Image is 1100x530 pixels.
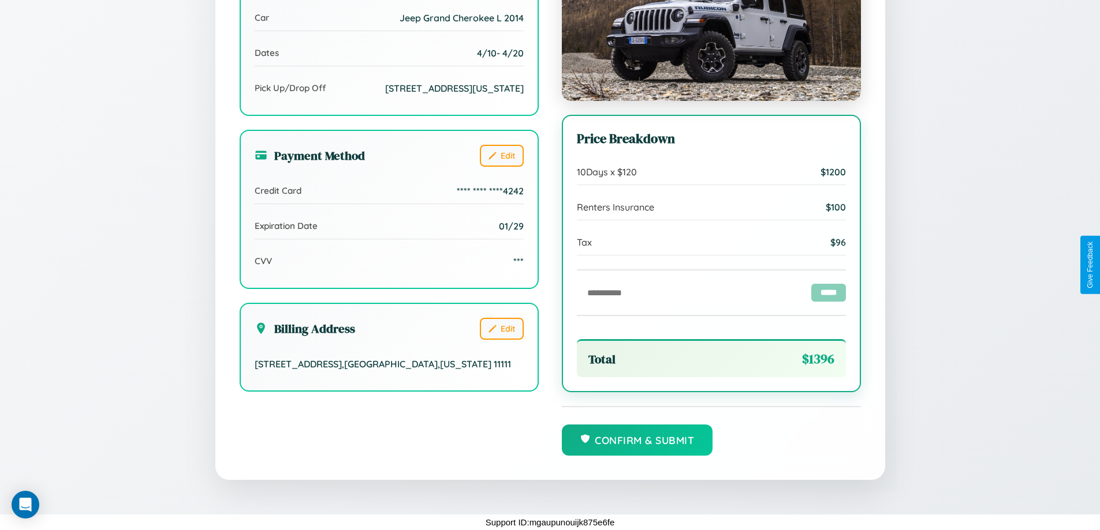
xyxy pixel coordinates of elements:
button: Edit [480,318,524,340]
span: Pick Up/Drop Off [255,82,326,93]
span: Jeep Grand Cherokee L 2014 [400,12,524,24]
span: $ 100 [826,201,846,213]
span: Tax [577,236,592,248]
span: $ 1200 [821,166,846,178]
h3: Billing Address [255,320,355,337]
span: 10 Days x $ 120 [577,166,637,178]
p: Support ID: mgaupunouijk875e6fe [486,514,615,530]
span: Dates [255,47,279,58]
span: Renters Insurance [577,201,654,213]
h3: Payment Method [255,147,365,164]
span: Expiration Date [255,220,318,231]
span: CVV [255,255,272,266]
div: Open Intercom Messenger [12,491,39,518]
span: [STREET_ADDRESS] , [GEOGRAPHIC_DATA] , [US_STATE] 11111 [255,358,511,370]
span: [STREET_ADDRESS][US_STATE] [385,82,524,94]
span: 4 / 10 - 4 / 20 [477,47,524,59]
span: 01/29 [499,220,524,232]
span: Total [588,351,616,367]
button: Edit [480,145,524,167]
button: Confirm & Submit [562,424,713,456]
span: $ 1396 [802,350,834,368]
div: Give Feedback [1086,242,1094,288]
span: Car [255,12,269,23]
span: $ 96 [830,236,846,248]
h3: Price Breakdown [577,130,846,148]
span: Credit Card [255,185,301,196]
